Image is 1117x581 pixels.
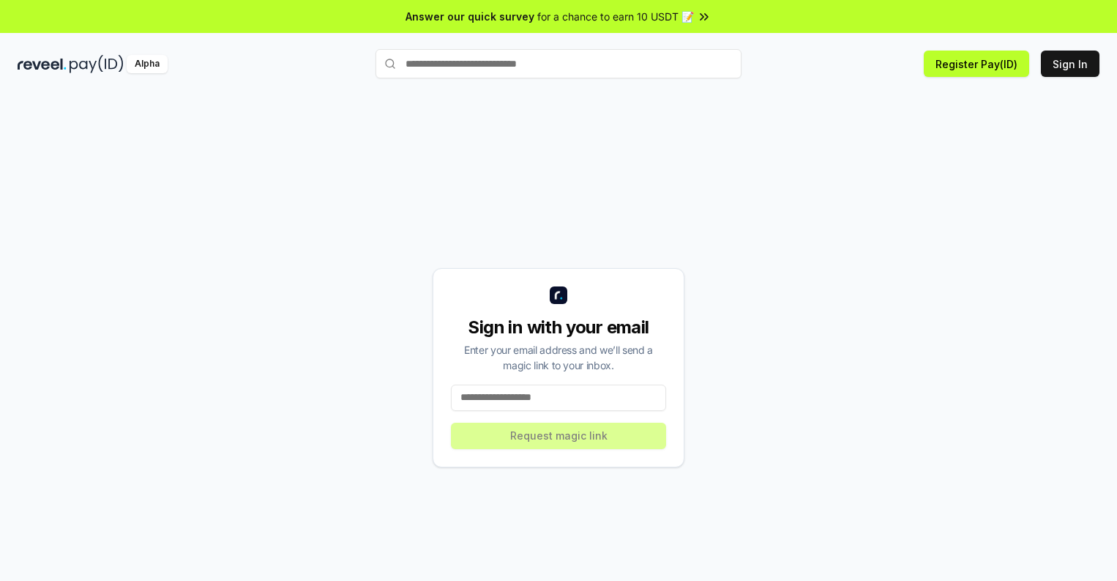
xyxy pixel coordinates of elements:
div: Alpha [127,55,168,73]
button: Sign In [1041,51,1099,77]
div: Sign in with your email [451,316,666,339]
img: logo_small [550,286,567,304]
span: for a chance to earn 10 USDT 📝 [537,9,694,24]
img: pay_id [70,55,124,73]
span: Answer our quick survey [406,9,534,24]
button: Register Pay(ID) [924,51,1029,77]
img: reveel_dark [18,55,67,73]
div: Enter your email address and we’ll send a magic link to your inbox. [451,342,666,373]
